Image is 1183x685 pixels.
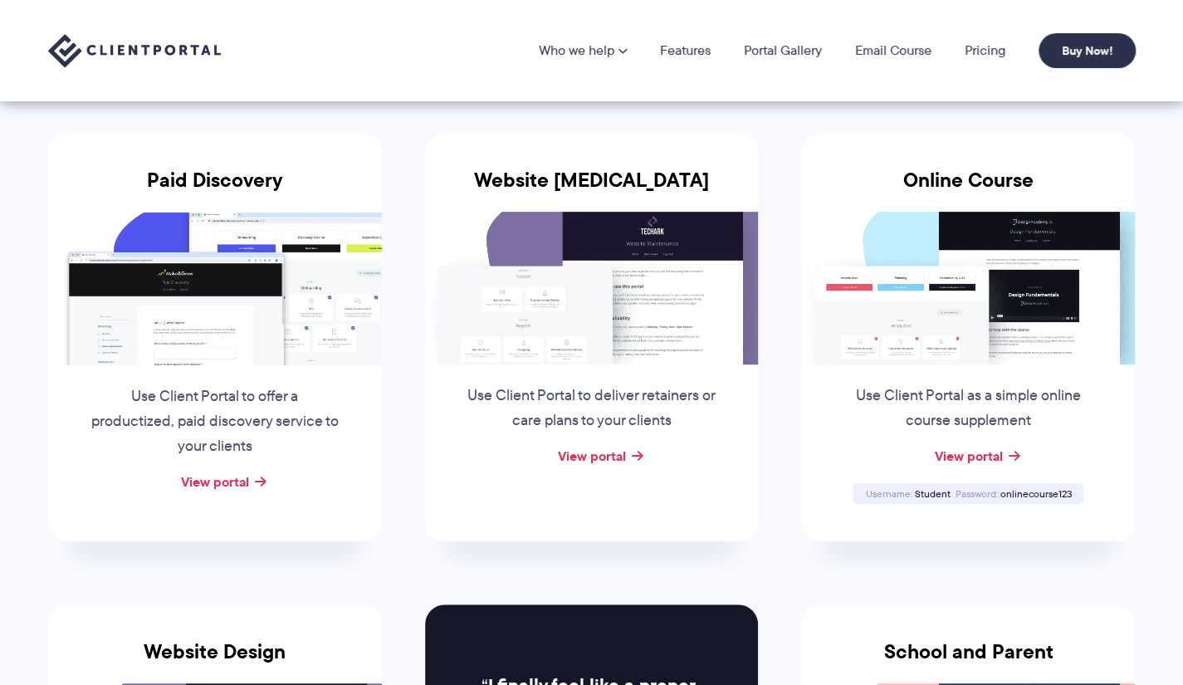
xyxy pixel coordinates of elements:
span: Student [914,487,950,501]
a: Who we help [539,44,627,57]
p: Use Client Portal to offer a productized, paid discovery service to your clients [89,384,341,459]
span: Password [955,487,997,501]
a: View portal [181,472,249,492]
h3: Website Design [48,640,382,683]
a: Pricing [965,44,1005,57]
a: View portal [557,446,625,466]
p: Use Client Portal to deliver retainers or care plans to your clients [465,384,717,433]
a: Email Course [855,44,931,57]
p: Use Client Portal as a simple online course supplement [842,384,1094,433]
h3: Online Course [801,169,1135,212]
a: Portal Gallery [744,44,822,57]
h3: School and Parent [801,640,1135,683]
span: onlinecourse123 [1000,487,1071,501]
span: Username [865,487,912,501]
a: Buy Now! [1039,33,1136,68]
a: Features [660,44,711,57]
h3: Website [MEDICAL_DATA] [425,169,759,212]
h3: Paid Discovery [48,169,382,212]
a: View portal [934,446,1002,466]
